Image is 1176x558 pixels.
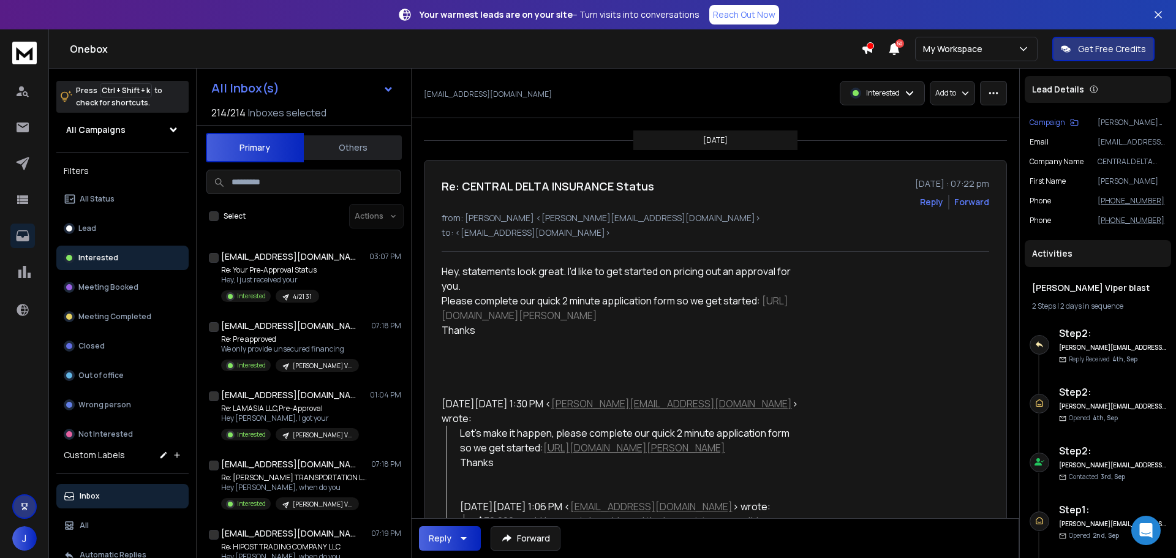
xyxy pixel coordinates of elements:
[237,430,266,439] p: Interested
[1098,195,1164,206] tcxspan: Call (662) 299-0038 via 3CX
[56,275,189,300] button: Meeting Booked
[293,431,352,440] p: [PERSON_NAME] Viper blast
[442,396,799,426] div: [DATE][DATE] 1:30 PM < > wrote:
[221,413,359,423] p: Hey [PERSON_NAME], I got your
[424,89,552,99] p: [EMAIL_ADDRESS][DOMAIN_NAME]
[56,422,189,447] button: Not Interested
[78,429,133,439] p: Not Interested
[920,196,943,208] button: Reply
[1032,301,1056,311] span: 2 Steps
[70,42,861,56] h1: Onebox
[1078,43,1146,55] p: Get Free Credits
[237,292,266,301] p: Interested
[1032,301,1164,311] div: |
[221,389,356,401] h1: [EMAIL_ADDRESS][DOMAIN_NAME]
[224,211,246,221] label: Select
[429,532,451,545] div: Reply
[420,9,699,21] p: – Turn visits into conversations
[1025,240,1171,267] div: Activities
[709,5,779,25] a: Reach Out Now
[1030,176,1066,186] p: First Name
[56,187,189,211] button: All Status
[221,344,359,354] p: We only provide unsecured financing
[293,361,352,371] p: [PERSON_NAME] Viper blast
[915,178,989,190] p: [DATE] : 07:22 pm
[442,323,799,337] div: Thanks
[1030,157,1084,167] p: Company Name
[370,390,401,400] p: 01:04 PM
[954,196,989,208] div: Forward
[12,526,37,551] button: J
[460,455,800,470] div: Thanks
[221,404,359,413] p: Re: LAMASIA LLC,Pre-Approval
[206,133,304,162] button: Primary
[491,526,560,551] button: Forward
[419,526,481,551] button: Reply
[442,178,654,195] h1: Re: CENTRAL DELTA INSURANCE Status
[221,458,356,470] h1: [EMAIL_ADDRESS][DOMAIN_NAME]
[1059,343,1166,352] h6: [PERSON_NAME][EMAIL_ADDRESS][DOMAIN_NAME]
[78,282,138,292] p: Meeting Booked
[1093,531,1119,540] span: 2nd, Sep
[1059,502,1166,517] h6: Step 1 :
[1059,461,1166,470] h6: [PERSON_NAME][EMAIL_ADDRESS][DOMAIN_NAME]
[221,527,356,540] h1: [EMAIL_ADDRESS][DOMAIN_NAME]
[56,484,189,508] button: Inbox
[1098,137,1166,147] p: [EMAIL_ADDRESS][DOMAIN_NAME]
[1069,355,1137,364] p: Reply Received
[237,499,266,508] p: Interested
[56,304,189,329] button: Meeting Completed
[1060,301,1123,311] span: 2 days in sequence
[211,82,279,94] h1: All Inbox(s)
[551,397,792,410] a: [PERSON_NAME][EMAIL_ADDRESS][DOMAIN_NAME]
[371,321,401,331] p: 07:18 PM
[1059,443,1166,458] h6: Step 2 :
[221,265,319,275] p: Re: Your Pre-Approval Status
[56,246,189,270] button: Interested
[923,43,987,55] p: My Workspace
[1030,118,1079,127] button: Campaign
[1098,176,1166,186] p: [PERSON_NAME]
[66,124,126,136] h1: All Campaigns
[442,293,799,323] div: Please complete our quick 2 minute application form so we get started:
[478,514,799,558] div: $30,000 would be great. I would need the longest term possible.
[570,500,733,513] a: [EMAIL_ADDRESS][DOMAIN_NAME]
[78,371,124,380] p: Out of office
[221,334,359,344] p: Re: Pre approved
[442,227,989,239] p: to: <[EMAIL_ADDRESS][DOMAIN_NAME]>
[371,529,401,538] p: 07:19 PM
[293,292,312,301] p: 4/21 31
[703,135,728,145] p: [DATE]
[80,491,100,501] p: Inbox
[442,212,989,224] p: from: [PERSON_NAME] <[PERSON_NAME][EMAIL_ADDRESS][DOMAIN_NAME]>
[442,264,799,293] div: Hey, statements look great. I'd like to get started on pricing out an approval for you.
[1112,355,1137,363] span: 4th, Sep
[237,361,266,370] p: Interested
[221,320,356,332] h1: [EMAIL_ADDRESS][DOMAIN_NAME]
[78,253,118,263] p: Interested
[1059,385,1166,399] h6: Step 2 :
[1030,216,1051,225] p: Phone
[221,275,319,285] p: Hey, I just received your
[76,85,162,109] p: Press to check for shortcuts.
[12,42,37,64] img: logo
[1098,215,1164,225] tcxspan: Call (662) 453-0388 via 3CX
[78,312,151,322] p: Meeting Completed
[248,105,326,120] h3: Inboxes selected
[1059,402,1166,411] h6: [PERSON_NAME][EMAIL_ADDRESS][DOMAIN_NAME]
[1093,413,1118,422] span: 4th, Sep
[1030,196,1051,206] p: Phone
[56,216,189,241] button: Lead
[221,251,356,263] h1: [EMAIL_ADDRESS][DOMAIN_NAME]
[56,118,189,142] button: All Campaigns
[202,76,404,100] button: All Inbox(s)
[80,194,115,204] p: All Status
[1098,118,1166,127] p: [PERSON_NAME] Viper blast
[293,500,352,509] p: [PERSON_NAME] Viper blast
[1059,519,1166,529] h6: [PERSON_NAME][EMAIL_ADDRESS][DOMAIN_NAME]
[78,400,131,410] p: Wrong person
[1030,118,1065,127] p: Campaign
[1098,157,1166,167] p: CENTRAL DELTA INSURANCE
